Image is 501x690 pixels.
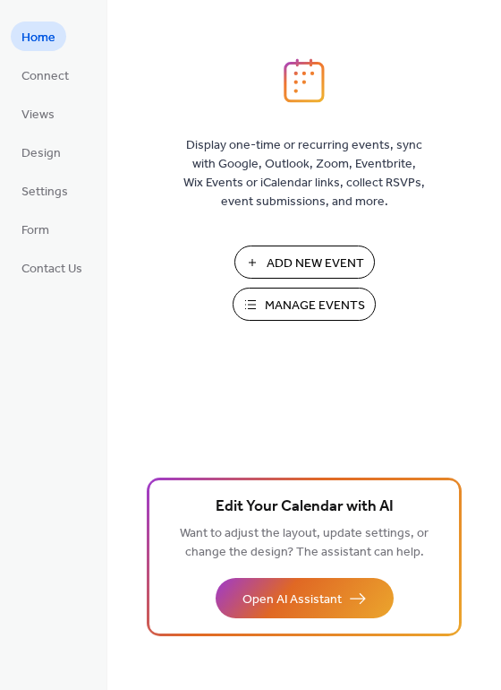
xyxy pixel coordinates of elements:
a: Connect [11,60,80,90]
button: Open AI Assistant [216,578,394,618]
span: Manage Events [265,297,365,315]
a: Contact Us [11,253,93,282]
span: Views [21,106,55,125]
span: Add New Event [267,254,364,273]
button: Manage Events [233,288,376,321]
a: Views [11,99,65,128]
a: Form [11,214,60,244]
span: Home [21,29,55,47]
span: Form [21,221,49,240]
a: Design [11,137,72,167]
span: Connect [21,67,69,86]
a: Settings [11,176,79,205]
a: Home [11,22,66,51]
span: Contact Us [21,260,82,279]
img: logo_icon.svg [284,58,325,103]
span: Edit Your Calendar with AI [216,495,394,520]
span: Design [21,144,61,163]
span: Want to adjust the layout, update settings, or change the design? The assistant can help. [180,522,429,565]
span: Open AI Assistant [242,591,342,609]
button: Add New Event [234,246,375,279]
span: Settings [21,183,68,202]
span: Display one-time or recurring events, sync with Google, Outlook, Zoom, Eventbrite, Wix Events or ... [183,136,425,211]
